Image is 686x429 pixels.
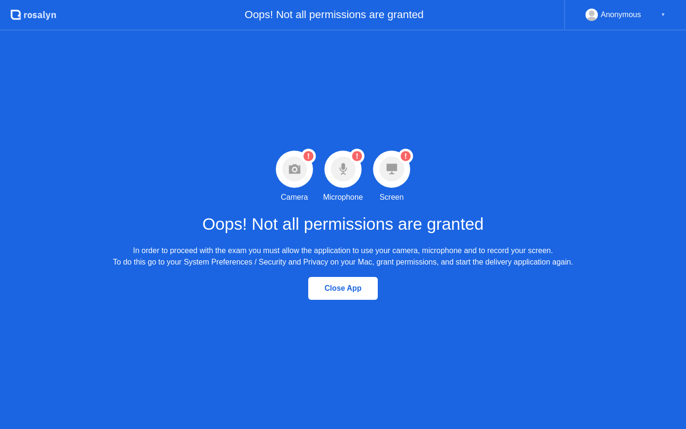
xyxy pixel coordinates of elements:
div: In order to proceed with the exam you must allow the application to use your camera, microphone a... [113,245,573,268]
div: ▼ [661,9,666,21]
div: Close App [311,284,375,293]
div: Anonymous [601,9,641,21]
div: Screen [380,192,404,203]
button: Close App [308,277,378,300]
h1: Oops! Not all permissions are granted [202,212,484,237]
div: Microphone [323,192,363,203]
div: Camera [281,192,308,203]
